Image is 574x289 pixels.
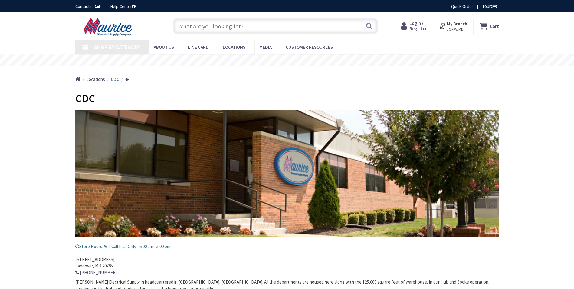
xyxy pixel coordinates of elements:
[401,21,427,32] a: Login / Register
[286,44,333,50] span: Customer Resources
[75,250,499,276] address: [STREET_ADDRESS], Landover, MD 20785
[188,44,209,50] span: Line Card
[447,27,467,32] span: JOPPA, MD
[490,21,499,32] strong: Cart
[80,269,117,276] a: [PHONE_NUMBER]
[154,44,174,50] span: About us
[110,3,136,9] a: Help Center
[75,244,170,249] span: Store Hours: Will Call Pick Only - 6:00 am - 5:00 pm
[111,76,119,82] strong: CDC
[409,20,427,32] span: Login / Register
[86,76,105,82] a: Locations
[259,44,272,50] span: Media
[439,21,467,32] div: My Branch JOPPA, MD
[451,3,473,9] a: Quick Order
[223,44,245,50] span: Locations
[75,3,101,9] a: Contact us
[75,91,95,105] span: CDC
[75,18,142,36] img: Maurice Electrical Supply Company
[173,18,378,34] input: What are you looking for?
[75,110,499,237] img: Maurice.jpg
[447,21,467,27] strong: My Branch
[482,3,497,9] span: Tour
[94,44,140,51] span: Shop By Category
[232,57,343,64] rs-layer: Free Same Day Pickup at 15 Locations
[480,21,499,32] a: Cart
